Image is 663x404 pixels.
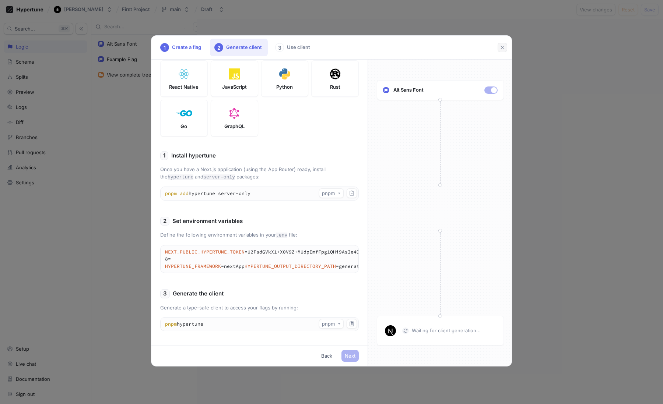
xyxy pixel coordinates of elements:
[229,68,240,79] img: Javascript Logo
[318,350,336,362] button: Back
[322,190,335,196] div: pnpm
[330,68,341,79] img: Rust Logo
[178,68,190,79] img: ReactNative Logo
[176,108,192,119] img: Golang Logo
[160,231,359,239] p: Define the following environment variables in your file:
[168,174,193,180] code: hypertune
[161,318,358,331] textarea: pnpm hypertune
[412,327,481,334] p: Waiting for client generation...
[163,290,167,298] p: 3
[224,123,245,130] p: GraphQL
[171,152,216,160] p: Install hypertune
[172,217,243,226] p: Set environment variables
[161,245,378,273] textarea: NEXT_PUBLIC_HYPERTUNE_TOKEN=U2FsdGVkX1+X0V9Z+MUdpEmfFpg1QHi9AsIe4OHCPN8= HYPERTUNE_FRAMEWORK=next...
[345,354,355,358] span: Next
[341,350,359,362] button: Next
[160,43,169,52] div: 1
[173,290,224,298] p: Generate the client
[319,319,344,329] button: pnpm
[161,187,358,200] textarea: pnpm add hypertune server-only
[160,304,359,312] p: Generate a type-safe client to access your flags by running:
[385,325,396,336] img: Next Logo
[163,152,165,160] p: 1
[322,321,335,327] div: pnpm
[321,354,332,358] span: Back
[210,39,268,56] div: Generate client
[203,174,235,180] code: server-only
[169,84,199,91] p: React Native
[276,84,293,91] p: Python
[279,68,290,79] img: Python Logo
[275,43,284,52] div: 3
[330,84,340,91] p: Rust
[276,233,287,238] code: .env
[229,108,239,119] img: GraphQL Logo
[160,166,359,181] p: Once you have a Next.js application (using the App Router) ready, install the and packages:
[271,39,316,56] div: Use client
[222,84,247,91] p: JavaScript
[156,39,207,56] div: Create a flag
[214,43,223,52] div: 2
[319,188,344,198] button: pnpm
[393,86,424,94] p: Alt Sans Font
[180,123,187,130] p: Go
[163,217,166,226] p: 2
